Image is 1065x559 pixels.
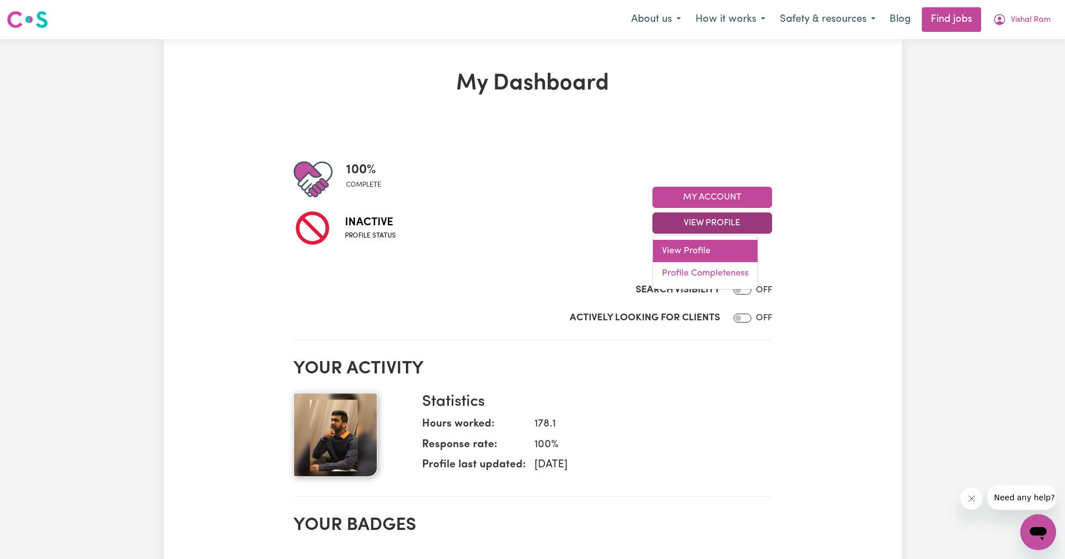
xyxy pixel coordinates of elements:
span: OFF [756,286,772,295]
dt: Response rate: [422,437,526,458]
button: My Account [986,8,1058,31]
span: Inactive [345,214,396,231]
dt: Hours worked: [422,416,526,437]
dd: [DATE] [526,457,763,473]
h1: My Dashboard [294,70,772,97]
a: Careseekers logo [7,7,48,32]
span: OFF [756,314,772,323]
div: View Profile [652,235,758,290]
a: View Profile [653,240,758,262]
label: Search Visibility [636,283,720,297]
dd: 178.1 [526,416,763,433]
iframe: Close message [960,487,983,510]
iframe: Message from company [987,485,1056,510]
button: View Profile [652,212,772,234]
span: 100 % [346,160,381,180]
dt: Profile last updated: [422,457,526,478]
span: complete [346,180,381,190]
h3: Statistics [422,393,763,412]
dd: 100 % [526,437,763,453]
h2: Your activity [294,358,772,380]
button: About us [624,8,688,31]
button: My Account [652,187,772,208]
label: Actively Looking for Clients [570,311,720,325]
iframe: Button to launch messaging window [1020,514,1056,550]
a: Blog [883,7,917,32]
a: Profile Completeness [653,262,758,285]
span: Vishal Ram [1011,14,1051,26]
button: Safety & resources [773,8,883,31]
h2: Your badges [294,515,772,536]
span: Profile status [345,231,396,241]
button: How it works [688,8,773,31]
img: Your profile picture [294,393,377,477]
div: Profile completeness: 100% [346,160,390,199]
img: Careseekers logo [7,10,48,30]
a: Find jobs [922,7,981,32]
